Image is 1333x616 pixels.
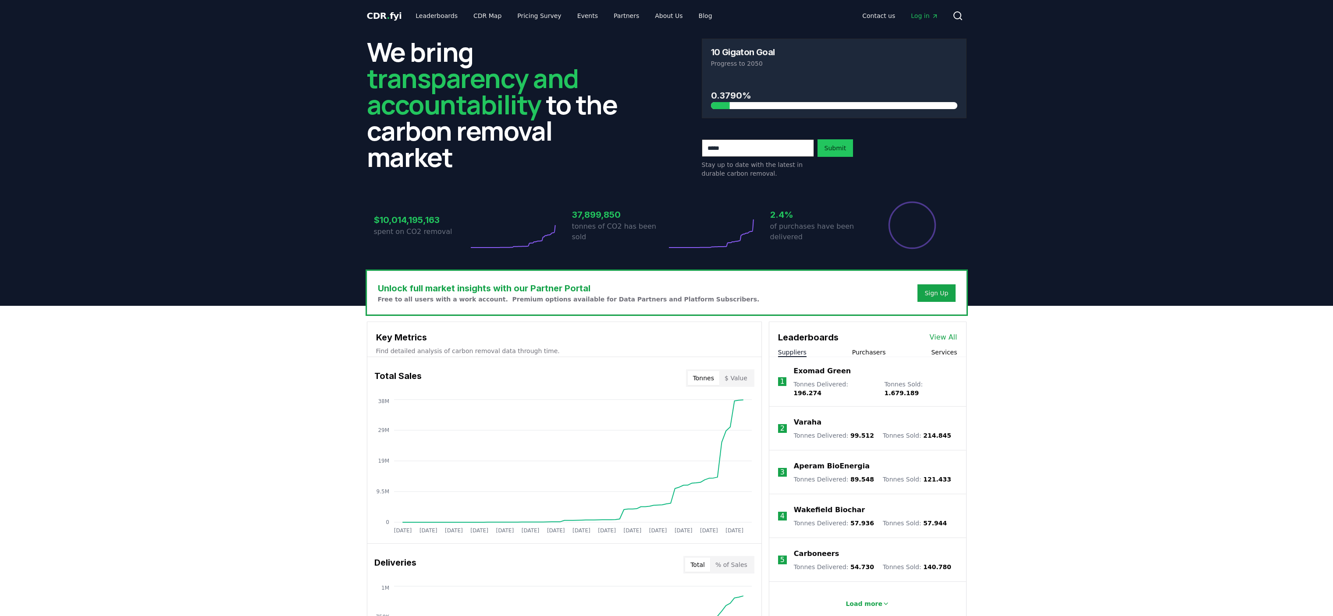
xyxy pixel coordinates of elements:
p: Tonnes Sold : [884,380,957,397]
a: Wakefield Biochar [794,505,865,515]
span: transparency and accountability [367,60,579,122]
p: of purchases have been delivered [770,221,865,242]
div: Percentage of sales delivered [888,201,937,250]
tspan: 38M [378,398,389,404]
a: Varaha [794,417,821,428]
tspan: [DATE] [445,527,463,534]
a: Sign Up [924,289,948,297]
tspan: 29M [378,427,389,433]
button: $ Value [719,371,753,385]
tspan: 0 [386,519,389,525]
p: Tonnes Sold : [883,475,951,484]
h3: 37,899,850 [572,208,667,221]
p: Tonnes Sold : [883,519,947,527]
h3: Deliveries [374,556,416,574]
tspan: [DATE] [394,527,412,534]
tspan: [DATE] [547,527,565,534]
a: Aperam BioEnergia [794,461,870,471]
p: 4 [780,511,785,521]
button: Submit [818,139,853,157]
span: 196.274 [793,389,821,397]
p: Tonnes Sold : [883,563,951,571]
span: 99.512 [850,432,874,439]
a: About Us [648,8,690,24]
tspan: [DATE] [419,527,437,534]
p: Progress to 2050 [711,59,957,68]
span: 214.845 [923,432,951,439]
tspan: [DATE] [470,527,488,534]
a: Blog [692,8,719,24]
a: Contact us [855,8,902,24]
p: Carboneers [794,549,839,559]
p: Tonnes Delivered : [794,519,874,527]
span: 140.780 [923,563,951,570]
button: Services [931,348,957,357]
a: Log in [904,8,945,24]
tspan: 9.5M [376,489,389,495]
tspan: [DATE] [623,527,641,534]
tspan: [DATE] [700,527,718,534]
h3: 2.4% [770,208,865,221]
h3: $10,014,195,163 [374,213,469,227]
span: 54.730 [850,563,874,570]
span: 121.433 [923,476,951,483]
a: CDR Map [466,8,508,24]
h3: Unlock full market insights with our Partner Portal [378,282,760,295]
tspan: [DATE] [496,527,514,534]
h2: We bring to the carbon removal market [367,39,632,170]
p: Tonnes Sold : [883,431,951,440]
span: 89.548 [850,476,874,483]
a: Partners [607,8,646,24]
h3: Key Metrics [376,331,753,344]
button: Load more [839,595,896,612]
p: Find detailed analysis of carbon removal data through time. [376,347,753,355]
tspan: [DATE] [598,527,616,534]
tspan: [DATE] [572,527,590,534]
span: 57.944 [923,520,947,527]
p: 2 [780,423,785,434]
button: Total [685,558,710,572]
nav: Main [409,8,719,24]
a: Exomad Green [793,366,851,376]
p: Tonnes Delivered : [794,431,874,440]
p: 5 [780,555,785,565]
tspan: [DATE] [725,527,743,534]
button: % of Sales [710,558,753,572]
h3: 0.3790% [711,89,957,102]
a: Events [570,8,605,24]
h3: Leaderboards [778,331,839,344]
p: spent on CO2 removal [374,227,469,237]
span: 57.936 [850,520,874,527]
tspan: 1M [381,585,389,591]
span: 1.679.189 [884,389,919,397]
p: 3 [780,467,785,478]
a: View All [930,332,957,343]
button: Suppliers [778,348,807,357]
p: Tonnes Delivered : [794,475,874,484]
tspan: [DATE] [674,527,692,534]
a: CDR.fyi [367,10,402,22]
span: CDR fyi [367,11,402,21]
span: . [387,11,390,21]
p: Tonnes Delivered : [794,563,874,571]
nav: Main [855,8,945,24]
a: Leaderboards [409,8,465,24]
p: tonnes of CO2 has been sold [572,221,667,242]
p: Free to all users with a work account. Premium options available for Data Partners and Platform S... [378,295,760,304]
button: Tonnes [688,371,719,385]
span: Log in [911,11,938,20]
h3: Total Sales [374,369,422,387]
p: Stay up to date with the latest in durable carbon removal. [702,160,814,178]
tspan: [DATE] [521,527,539,534]
tspan: 19M [378,458,389,464]
p: Tonnes Delivered : [793,380,875,397]
tspan: [DATE] [649,527,667,534]
button: Purchasers [852,348,886,357]
button: Sign Up [917,284,955,302]
h3: 10 Gigaton Goal [711,48,775,57]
